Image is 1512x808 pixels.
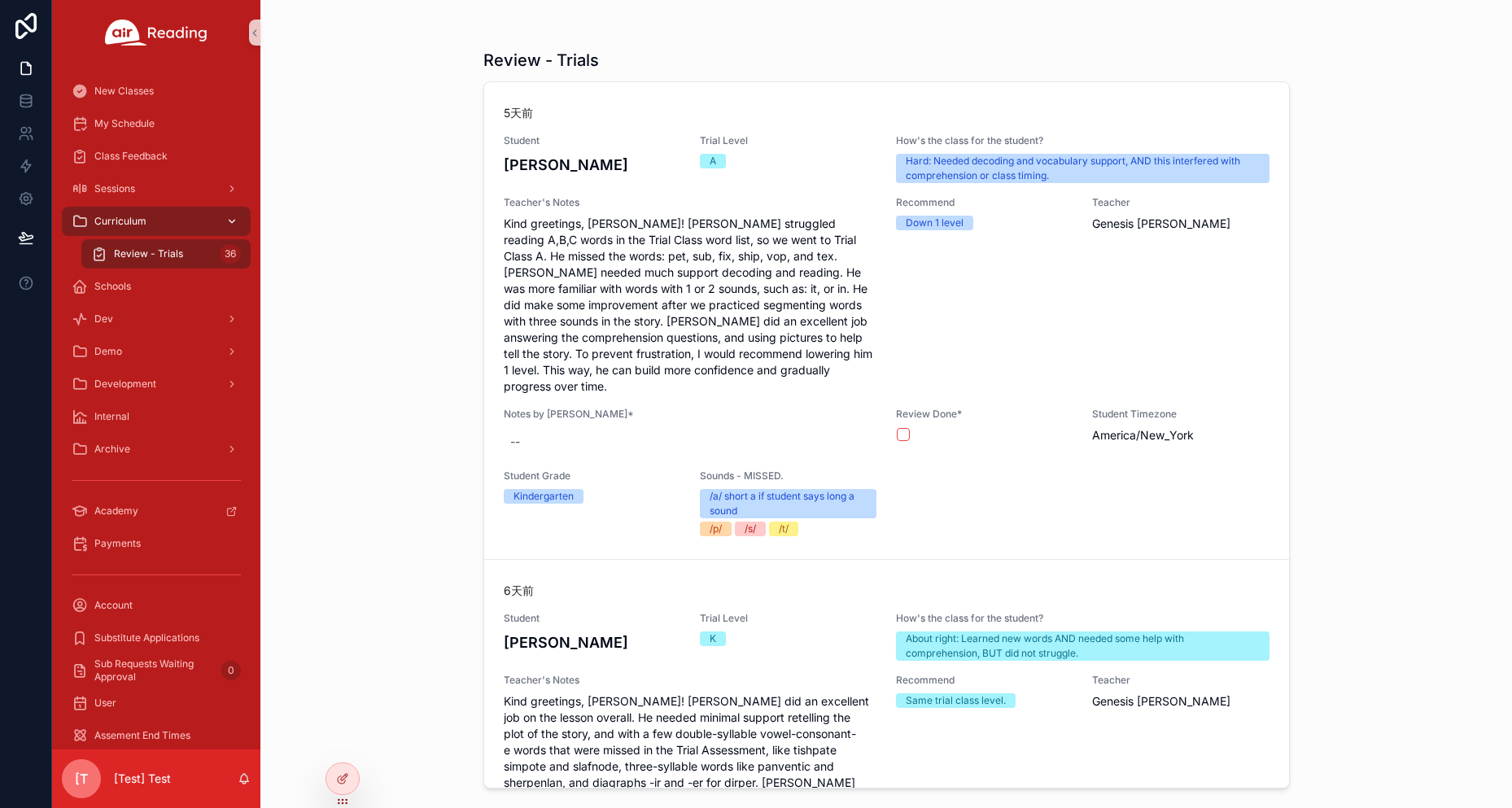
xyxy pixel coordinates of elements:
a: Dev [62,304,251,334]
div: 36 [220,244,241,264]
span: How's the class for the student? [896,134,1269,147]
a: Class Feedback [62,142,251,171]
a: User [62,688,251,718]
img: App logo [105,20,208,46]
span: Student Grade [504,470,680,483]
a: Curriculum [62,207,251,236]
p: 6天前 [504,583,534,599]
span: Substitute Applications [94,631,199,644]
div: Same trial class level. [906,693,1006,708]
a: 5天前Student[PERSON_NAME]Trial LevelAHow's the class for the student?Hard: Needed decoding and voca... [484,82,1289,559]
span: New Classes [94,85,154,98]
span: Trial Level [700,612,876,625]
div: /s/ [745,522,756,536]
span: Student Timezone [1092,408,1269,421]
a: New Classes [62,76,251,106]
span: Review Done* [896,408,1073,421]
span: Genesis [PERSON_NAME] [1092,693,1269,710]
span: Assement End Times [94,729,190,742]
span: Sessions [94,182,135,195]
p: 5天前 [504,105,533,121]
span: Development [94,378,156,391]
div: About right: Learned new words AND needed some help with comprehension, BUT did not struggle. [906,631,1260,661]
a: My Schedule [62,109,251,138]
span: Archive [94,443,130,456]
span: Notes by [PERSON_NAME]* [504,408,877,421]
span: My Schedule [94,117,155,130]
a: Archive [62,435,251,464]
span: Student [504,134,680,147]
div: A [710,154,716,168]
a: Schools [62,272,251,301]
h1: Review - Trials [483,49,599,72]
a: Substitute Applications [62,623,251,653]
span: Payments [94,537,141,550]
div: scrollable content [52,65,260,749]
span: Teacher [1092,674,1269,687]
span: Internal [94,410,129,423]
span: Class Feedback [94,150,168,163]
span: Recommend [896,196,1073,209]
span: [T [75,769,88,788]
span: Curriculum [94,215,146,228]
span: Academy [94,504,138,518]
div: Down 1 level [906,216,964,230]
span: How's the class for the student? [896,612,1269,625]
div: /t/ [779,522,789,536]
a: Payments [62,529,251,558]
div: Hard: Needed decoding and vocabulary support, AND this interfered with comprehension or class tim... [906,154,1260,183]
a: Assement End Times [62,721,251,750]
span: Trial Level [700,134,876,147]
span: Sounds - MISSED. [700,470,876,483]
a: Demo [62,337,251,366]
a: Academy [62,496,251,526]
span: Sub Requests Waiting Approval [94,657,215,684]
span: Teacher's Notes [504,674,877,687]
a: Review - Trials36 [81,239,251,269]
div: /p/ [710,522,722,536]
span: Demo [94,345,122,358]
span: Recommend [896,674,1073,687]
span: Kind greetings, [PERSON_NAME]! [PERSON_NAME] struggled reading A,B,C words in the Trial Class wor... [504,216,877,395]
span: Genesis [PERSON_NAME] [1092,216,1269,232]
span: Student [504,612,680,625]
span: Schools [94,280,131,293]
a: Account [62,591,251,620]
a: Sub Requests Waiting Approval0 [62,656,251,685]
div: K [710,631,716,646]
h4: [PERSON_NAME] [504,154,680,176]
span: Account [94,599,133,612]
a: Sessions [62,174,251,203]
span: Teacher's Notes [504,196,877,209]
div: /a/ short a if student says long a sound [710,489,867,518]
p: [Test] Test [114,771,171,787]
div: 0 [221,661,241,680]
a: Development [62,369,251,399]
div: -- [510,434,520,450]
span: Review - Trials [114,247,183,260]
span: Dev [94,312,113,325]
span: America/New_York [1092,427,1269,443]
span: Teacher [1092,196,1269,209]
h4: [PERSON_NAME] [504,631,680,653]
div: Kindergarten [513,489,574,504]
a: Internal [62,402,251,431]
span: User [94,697,116,710]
